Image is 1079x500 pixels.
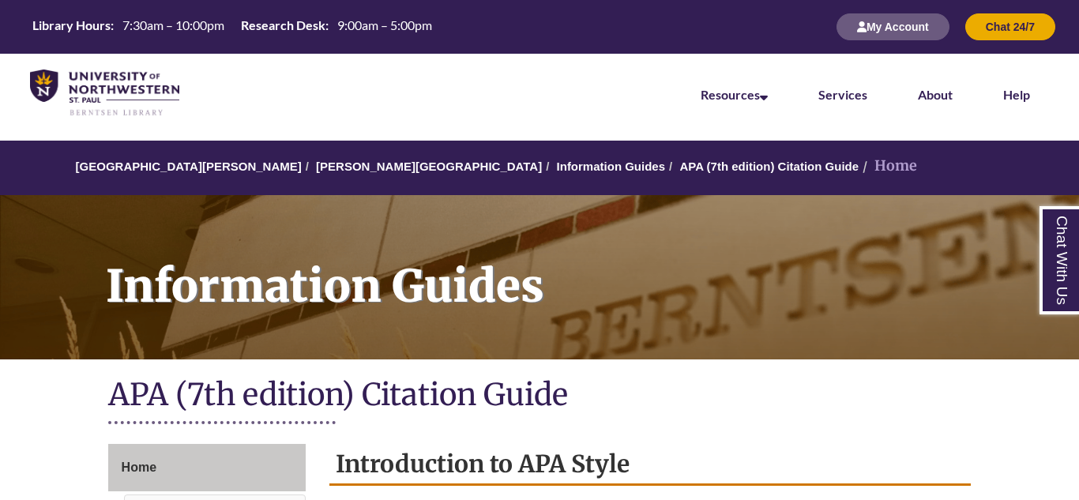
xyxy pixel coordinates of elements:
a: Hours Today [26,17,438,38]
a: Chat 24/7 [965,20,1055,33]
button: My Account [837,13,949,40]
a: My Account [837,20,949,33]
th: Library Hours: [26,17,116,34]
h1: Information Guides [88,195,1079,339]
a: Help [1003,87,1030,102]
th: Research Desk: [235,17,331,34]
span: 9:00am – 5:00pm [337,17,432,32]
a: APA (7th edition) Citation Guide [679,160,859,173]
a: Information Guides [557,160,666,173]
span: 7:30am – 10:00pm [122,17,224,32]
img: UNWSP Library Logo [30,70,179,117]
a: Home [108,444,306,491]
a: [GEOGRAPHIC_DATA][PERSON_NAME] [76,160,302,173]
a: Resources [701,87,768,102]
a: [PERSON_NAME][GEOGRAPHIC_DATA] [316,160,542,173]
li: Home [859,155,917,178]
h2: Introduction to APA Style [329,444,971,486]
a: Services [818,87,867,102]
a: About [918,87,953,102]
button: Chat 24/7 [965,13,1055,40]
span: Home [122,461,156,474]
h1: APA (7th edition) Citation Guide [108,375,972,417]
table: Hours Today [26,17,438,36]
